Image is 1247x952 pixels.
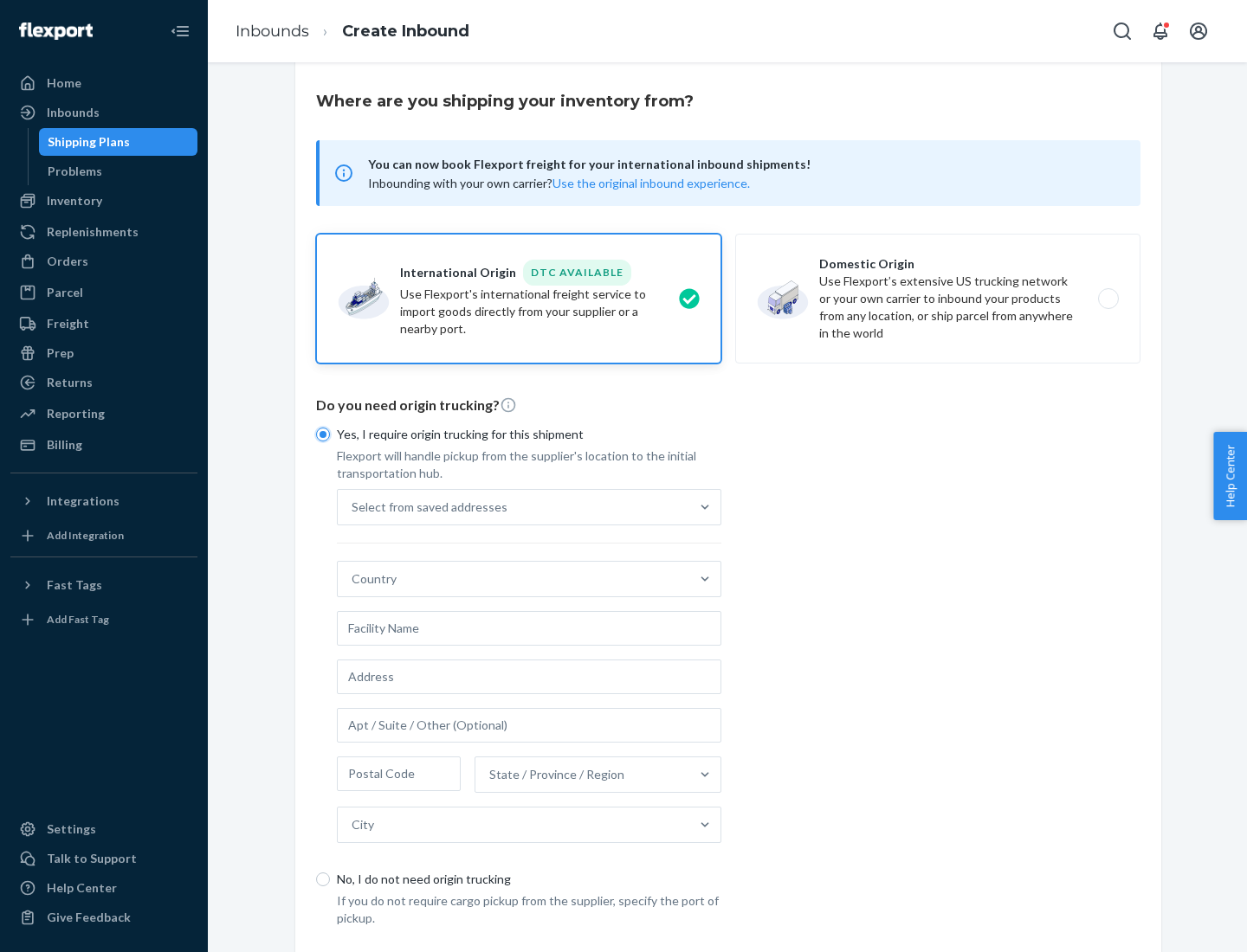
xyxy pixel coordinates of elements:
div: Country [352,570,397,588]
a: Help Center [10,874,197,902]
button: Open Search Box [1105,14,1140,48]
a: Home [10,69,197,97]
div: Integrations [47,492,120,510]
div: Replenishments [47,223,139,241]
a: Settings [10,815,197,843]
div: Talk to Support [47,850,137,867]
button: Give Feedback [10,904,197,931]
a: Create Inbound [342,22,469,41]
div: State / Province / Region [489,766,624,783]
button: Open notifications [1143,14,1178,48]
span: You can now book Flexport freight for your international inbound shipments! [368,154,1120,175]
div: Inbounds [47,104,100,121]
button: Open account menu [1181,14,1216,48]
p: If you do not require cargo pickup from the supplier, specify the port of pickup. [337,892,721,927]
div: Parcel [47,284,83,301]
a: Freight [10,310,197,338]
input: Facility Name [337,611,721,646]
img: Flexport logo [19,23,93,40]
p: No, I do not need origin trucking [337,871,721,888]
div: Add Integration [47,528,124,543]
p: Flexport will handle pickup from the supplier's location to the initial transportation hub. [337,447,721,482]
div: Add Fast Tag [47,612,109,627]
div: Settings [47,820,96,838]
div: Give Feedback [47,909,131,926]
div: Select from saved addresses [352,499,507,516]
a: Inbounds [10,99,197,126]
input: Address [337,659,721,694]
div: Shipping Plans [48,133,130,151]
div: City [352,816,374,833]
button: Integrations [10,487,197,515]
div: Freight [47,315,89,332]
a: Prep [10,339,197,367]
button: Fast Tags [10,571,197,599]
div: Reporting [47,405,105,422]
input: No, I do not need origin trucking [316,872,330,886]
a: Replenishments [10,218,197,246]
input: Postal Code [337,756,461,791]
div: Prep [47,344,74,362]
div: Home [47,74,81,92]
ol: breadcrumbs [222,6,483,57]
div: Fast Tags [47,576,102,594]
div: Help Center [47,879,117,897]
a: Problems [39,158,198,185]
a: Shipping Plans [39,128,198,156]
div: Orders [47,253,88,270]
div: Billing [47,436,82,453]
button: Help Center [1213,432,1247,520]
input: Yes, I require origin trucking for this shipment [316,428,330,441]
h3: Where are you shipping your inventory from? [316,90,694,113]
a: Inbounds [236,22,309,41]
a: Orders [10,248,197,275]
a: Inventory [10,187,197,215]
a: Parcel [10,279,197,306]
p: Yes, I require origin trucking for this shipment [337,426,721,443]
button: Close Navigation [163,14,197,48]
p: Do you need origin trucking? [316,396,1140,415]
a: Add Fast Tag [10,606,197,634]
a: Reporting [10,400,197,428]
a: Billing [10,431,197,459]
span: Inbounding with your own carrier? [368,176,750,190]
button: Use the original inbound experience. [552,175,750,192]
a: Talk to Support [10,845,197,872]
div: Problems [48,163,102,180]
input: Apt / Suite / Other (Optional) [337,708,721,743]
div: Returns [47,374,93,391]
div: Inventory [47,192,102,209]
a: Returns [10,369,197,396]
a: Add Integration [10,522,197,550]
